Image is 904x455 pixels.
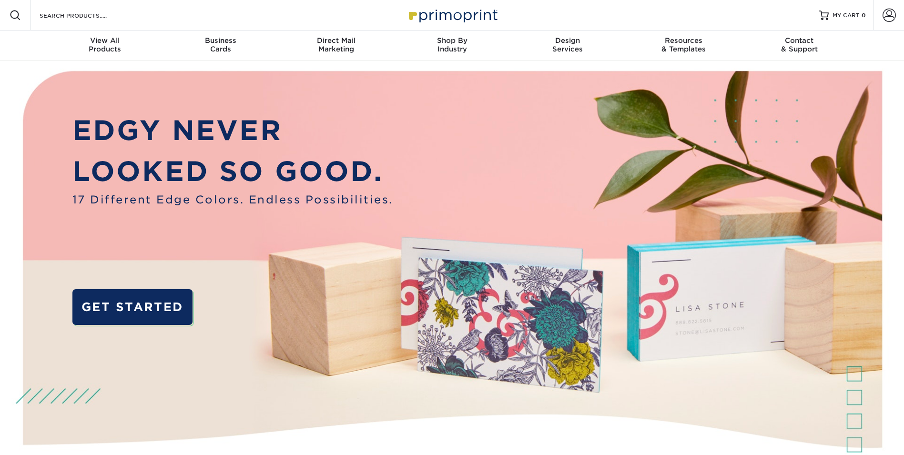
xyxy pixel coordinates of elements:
[47,36,163,45] span: View All
[39,10,132,21] input: SEARCH PRODUCTS.....
[510,36,626,53] div: Services
[278,30,394,61] a: Direct MailMarketing
[405,5,500,25] img: Primoprint
[278,36,394,53] div: Marketing
[47,36,163,53] div: Products
[626,36,741,53] div: & Templates
[163,36,278,53] div: Cards
[72,289,193,325] a: GET STARTED
[510,36,626,45] span: Design
[741,36,857,53] div: & Support
[510,30,626,61] a: DesignServices
[626,30,741,61] a: Resources& Templates
[862,12,866,19] span: 0
[394,30,510,61] a: Shop ByIndustry
[163,30,278,61] a: BusinessCards
[626,36,741,45] span: Resources
[278,36,394,45] span: Direct Mail
[72,151,393,192] p: LOOKED SO GOOD.
[394,36,510,45] span: Shop By
[163,36,278,45] span: Business
[394,36,510,53] div: Industry
[72,192,393,208] span: 17 Different Edge Colors. Endless Possibilities.
[741,36,857,45] span: Contact
[47,30,163,61] a: View AllProducts
[833,11,860,20] span: MY CART
[741,30,857,61] a: Contact& Support
[72,110,393,151] p: EDGY NEVER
